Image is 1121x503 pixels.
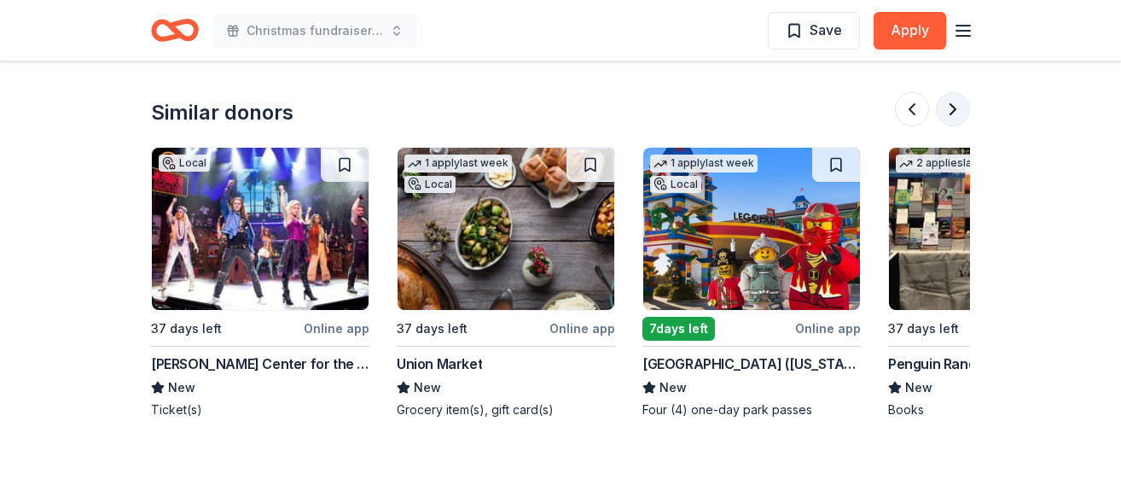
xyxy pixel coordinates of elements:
[151,354,369,374] div: [PERSON_NAME] Center for the Performing Arts
[398,148,614,310] img: Image for Union Market
[888,147,1106,418] a: Image for Penguin Random House Education2 applieslast week37 days leftOnline appPenguin Random Ho...
[397,354,482,374] div: Union Market
[659,377,687,398] span: New
[642,147,861,418] a: Image for LEGOLAND Resort (New York)1 applylast weekLocal7days leftOnline app[GEOGRAPHIC_DATA] ([...
[642,401,861,418] div: Four (4) one-day park passes
[404,155,512,173] div: 1 apply last week
[159,155,210,172] div: Local
[643,148,860,310] img: Image for LEGOLAND Resort (New York)
[888,319,959,339] div: 37 days left
[168,377,195,398] span: New
[642,317,715,341] div: 7 days left
[650,155,758,173] div: 1 apply last week
[889,148,1106,310] img: Image for Penguin Random House Education
[888,354,1106,374] div: Penguin Random House Education
[397,319,468,339] div: 37 days left
[151,99,293,126] div: Similar donors
[151,147,369,418] a: Image for Tilles Center for the Performing ArtsLocal37 days leftOnline app[PERSON_NAME] Center fo...
[874,12,946,50] button: Apply
[549,318,615,339] div: Online app
[247,20,383,41] span: Christmas fundraiser to help our individuals with food clothing and Hygiene supplies
[151,10,199,50] a: Home
[152,148,369,310] img: Image for Tilles Center for the Performing Arts
[397,401,615,418] div: Grocery item(s), gift card(s)
[642,354,861,374] div: [GEOGRAPHIC_DATA] ([US_STATE])
[304,318,369,339] div: Online app
[397,147,615,418] a: Image for Union Market1 applylast weekLocal37 days leftOnline appUnion MarketNewGrocery item(s), ...
[810,19,842,41] span: Save
[151,319,222,339] div: 37 days left
[151,401,369,418] div: Ticket(s)
[768,12,860,50] button: Save
[650,176,701,193] div: Local
[212,14,417,48] button: Christmas fundraiser to help our individuals with food clothing and Hygiene supplies
[888,401,1106,418] div: Books
[414,377,441,398] span: New
[905,377,932,398] span: New
[404,176,456,193] div: Local
[896,155,1015,173] div: 2 applies last week
[795,318,861,339] div: Online app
